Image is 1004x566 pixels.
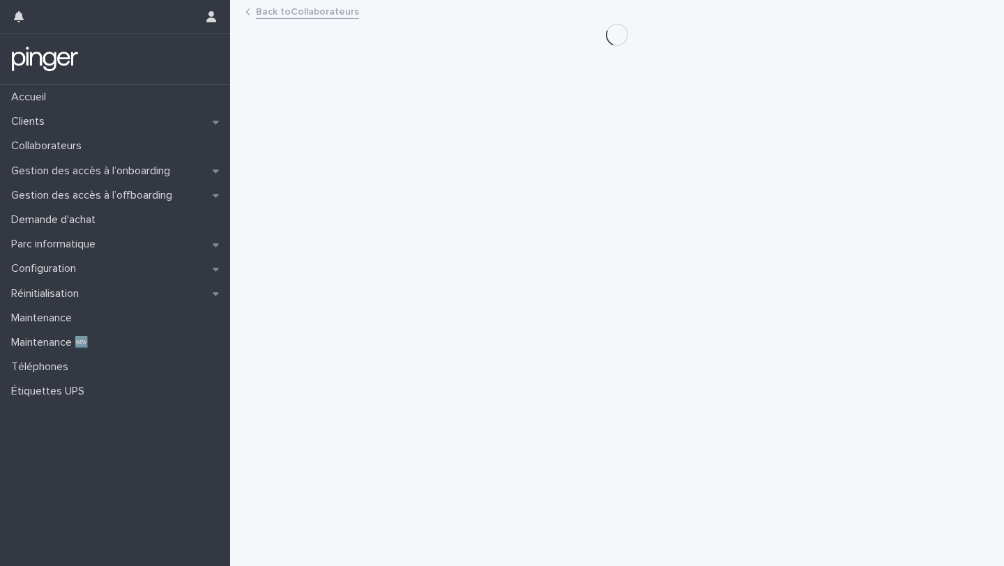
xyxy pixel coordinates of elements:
p: Étiquettes UPS [6,385,96,398]
p: Réinitialisation [6,287,90,300]
p: Collaborateurs [6,139,93,153]
p: Demande d'achat [6,213,107,227]
p: Maintenance 🆕 [6,336,100,349]
p: Clients [6,115,56,128]
p: Accueil [6,91,57,104]
img: mTgBEunGTSyRkCgitkcU [11,45,79,73]
p: Parc informatique [6,238,107,251]
a: Back toCollaborateurs [256,3,359,19]
p: Gestion des accès à l’offboarding [6,189,183,202]
p: Maintenance [6,312,83,325]
p: Téléphones [6,360,79,374]
p: Gestion des accès à l’onboarding [6,165,181,178]
p: Configuration [6,262,87,275]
